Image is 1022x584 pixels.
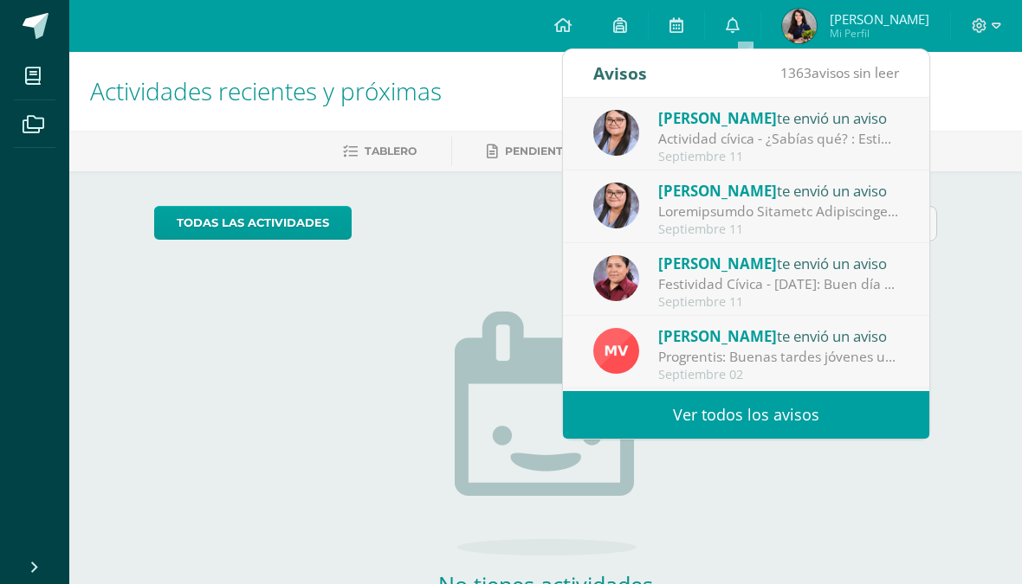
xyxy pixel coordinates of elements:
div: te envió un aviso [658,252,899,274]
img: dd80deb0c9206a5c08ce62f587cbfdf6.png [782,9,817,43]
img: 17db063816693a26b2c8d26fdd0faec0.png [593,110,639,156]
img: ca38207ff64f461ec141487f36af9fbf.png [593,255,639,301]
div: Septiembre 11 [658,222,899,237]
div: te envió un aviso [658,106,899,129]
div: Progrentis: Buenas tardes jóvenes un abrazo. El día de mañana traer su dispositivo como siempre, ... [658,347,899,367]
a: todas las Actividades [154,206,352,240]
div: Festividad Cívica - 12 de septiembre: Buen día estimadas familias. Comparto información de requer... [658,274,899,294]
span: [PERSON_NAME] [658,326,777,346]
div: Recordatorio Festival Gastronómico : Estimados estudiantes reciban un atento y cordial saludo, po... [658,202,899,221]
span: 1363 [780,63,812,82]
a: Ver todos los avisos [563,391,929,439]
a: Tablero [343,138,417,165]
span: [PERSON_NAME] [658,181,777,201]
img: no_activities.png [455,311,637,555]
div: Septiembre 11 [658,150,899,164]
a: Pendientes de entrega [487,138,653,165]
div: Septiembre 02 [658,368,899,382]
span: avisos sin leer [780,63,899,82]
img: 17db063816693a26b2c8d26fdd0faec0.png [593,183,639,228]
span: Pendientes de entrega [505,144,653,157]
span: [PERSON_NAME] [658,108,777,128]
span: Tablero [365,144,417,157]
img: 1ff341f52347efc33ff1d2a179cbdb51.png [593,328,639,374]
div: Actividad cívica - ¿Sabías qué? : Estimados jóvenes reciban un cordial saludo, por este medio les... [658,129,899,149]
div: te envió un aviso [658,179,899,202]
div: Septiembre 11 [658,295,899,310]
span: [PERSON_NAME] [830,10,929,28]
span: [PERSON_NAME] [658,253,777,273]
div: Avisos [593,49,647,97]
span: Mi Perfil [830,26,929,41]
div: te envió un aviso [658,324,899,347]
span: Actividades recientes y próximas [90,74,442,107]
